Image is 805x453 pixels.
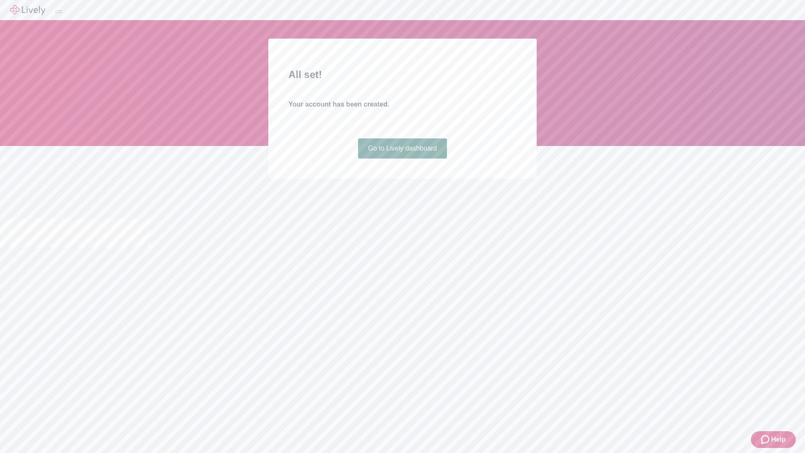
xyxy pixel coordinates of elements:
[55,10,62,13] button: Log out
[358,138,447,159] a: Go to Lively dashboard
[771,435,786,445] span: Help
[10,5,45,15] img: Lively
[288,67,517,82] h2: All set!
[751,431,796,448] button: Zendesk support iconHelp
[761,435,771,445] svg: Zendesk support icon
[288,99,517,109] h4: Your account has been created.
